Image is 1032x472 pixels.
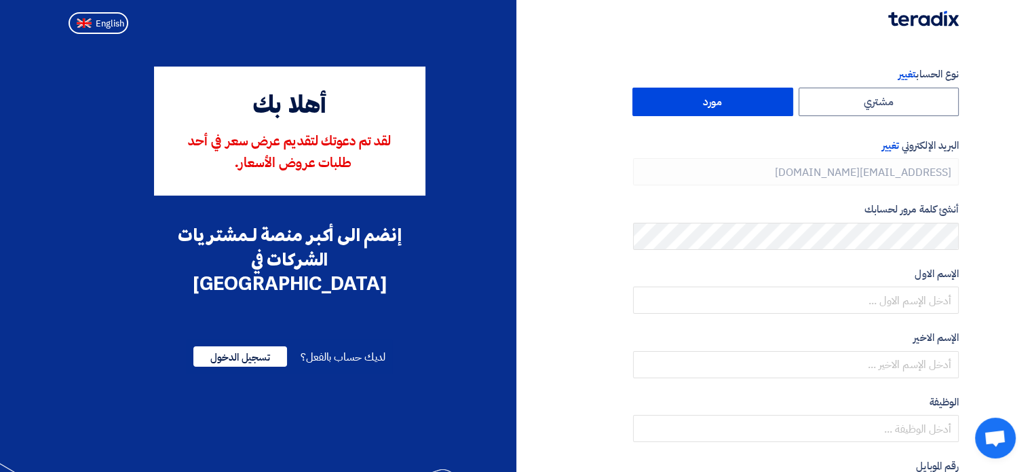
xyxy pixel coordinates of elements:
[173,88,406,125] div: أهلا بك
[154,223,425,296] div: إنضم الى أكبر منصة لـمشتريات الشركات في [GEOGRAPHIC_DATA]
[633,395,959,410] label: الوظيفة
[193,346,287,367] span: تسجيل الدخول
[633,67,959,82] label: نوع الحساب
[188,135,391,170] span: لقد تم دعوتك لتقديم عرض سعر في أحد طلبات عروض الأسعار.
[96,19,124,29] span: English
[633,330,959,346] label: الإسم الاخير
[633,266,959,282] label: الإسم الاول
[898,67,916,81] span: تغيير
[633,158,959,185] input: أدخل بريد العمل الإلكتروني الخاص بك ...
[888,11,959,26] img: Teradix logo
[193,349,287,365] a: تسجيل الدخول
[301,349,385,365] span: لديك حساب بالفعل؟
[69,12,128,34] button: English
[633,202,959,217] label: أنشئ كلمة مرور لحسابك
[633,415,959,442] input: أدخل الوظيفة ...
[799,88,959,116] label: مشتري
[975,418,1016,458] div: دردشة مفتوحة
[633,287,959,314] input: أدخل الإسم الاول ...
[632,88,793,116] label: مورد
[633,351,959,378] input: أدخل الإسم الاخير ...
[882,138,899,153] span: تغيير
[77,18,92,29] img: en-US.png
[633,138,959,153] label: البريد الإلكتروني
